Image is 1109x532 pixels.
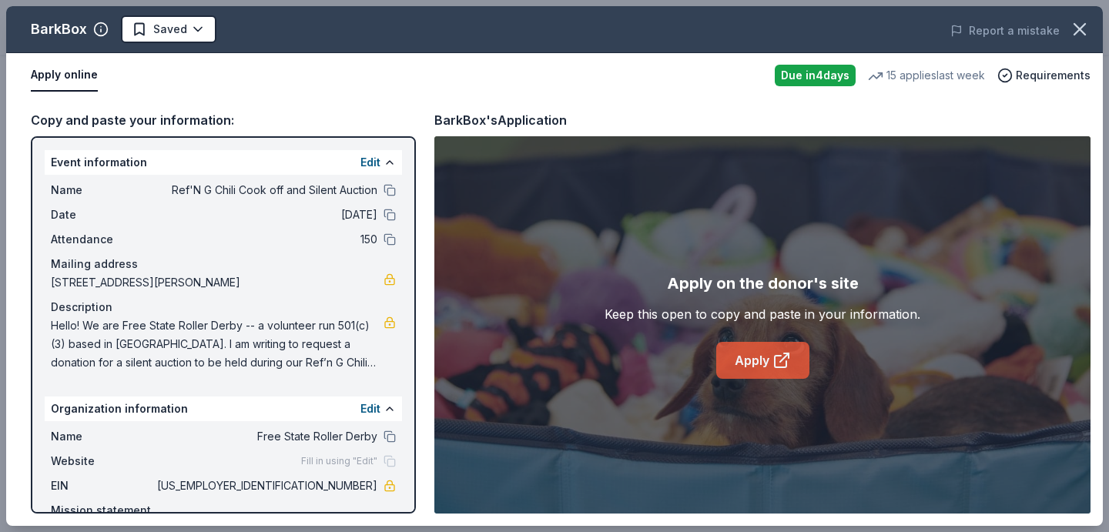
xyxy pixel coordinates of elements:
[360,153,380,172] button: Edit
[51,230,154,249] span: Attendance
[360,400,380,418] button: Edit
[51,316,384,372] span: Hello! We are Free State Roller Derby -- a volunteer run 501(c)(3) based in [GEOGRAPHIC_DATA]. I ...
[45,150,402,175] div: Event information
[154,206,377,224] span: [DATE]
[154,477,377,495] span: [US_EMPLOYER_IDENTIFICATION_NUMBER]
[154,181,377,199] span: Ref'N G Chili Cook off and Silent Auction
[667,271,859,296] div: Apply on the donor's site
[51,206,154,224] span: Date
[51,298,396,316] div: Description
[51,427,154,446] span: Name
[154,230,377,249] span: 150
[605,305,920,323] div: Keep this open to copy and paste in your information.
[868,66,985,85] div: 15 applies last week
[51,255,396,273] div: Mailing address
[31,110,416,130] div: Copy and paste your information:
[153,20,187,38] span: Saved
[51,501,396,520] div: Mission statement
[716,342,809,379] a: Apply
[51,477,154,495] span: EIN
[301,455,377,467] span: Fill in using "Edit"
[51,273,384,292] span: [STREET_ADDRESS][PERSON_NAME]
[31,17,87,42] div: BarkBox
[51,452,154,470] span: Website
[51,181,154,199] span: Name
[775,65,856,86] div: Due in 4 days
[950,22,1060,40] button: Report a mistake
[154,427,377,446] span: Free State Roller Derby
[45,396,402,421] div: Organization information
[434,110,567,130] div: BarkBox's Application
[31,59,98,92] button: Apply online
[121,15,216,43] button: Saved
[997,66,1091,85] button: Requirements
[1016,66,1091,85] span: Requirements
